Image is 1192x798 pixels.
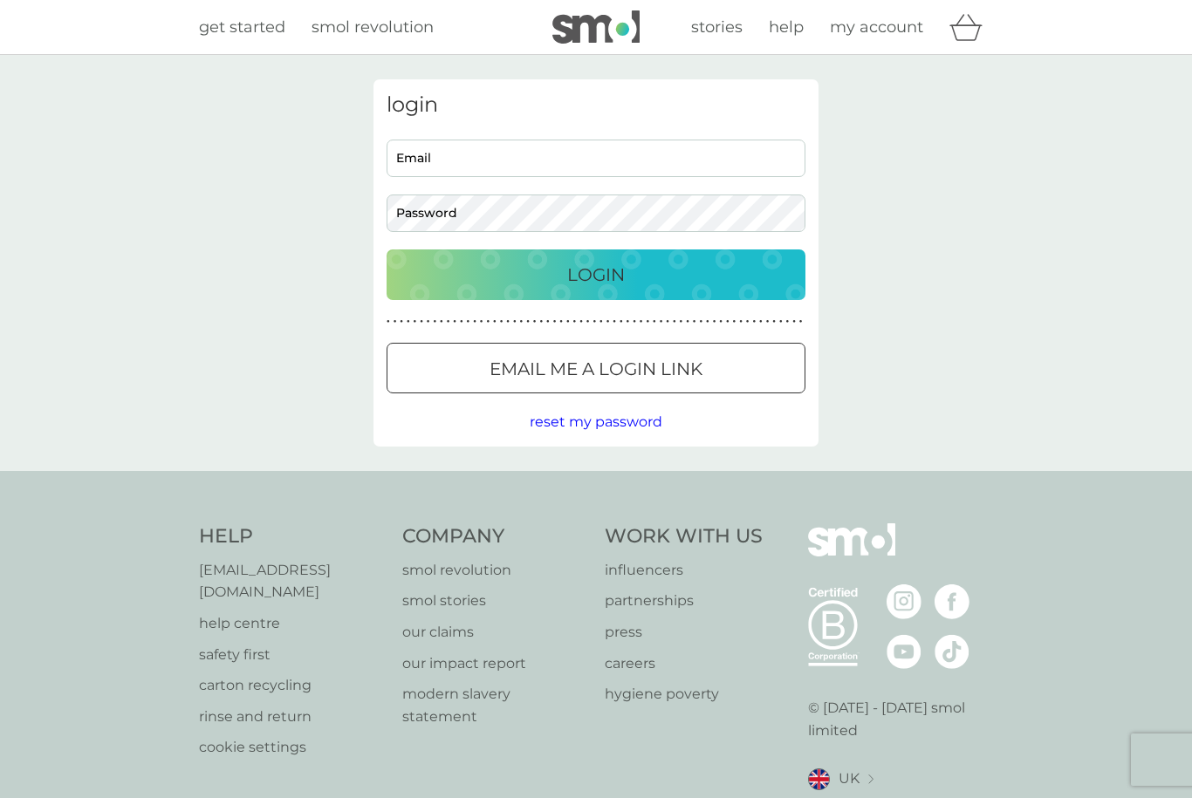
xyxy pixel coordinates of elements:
[402,683,588,727] a: modern slavery statement
[440,317,443,326] p: ●
[199,523,385,550] h4: Help
[660,317,663,326] p: ●
[691,17,743,37] span: stories
[407,317,410,326] p: ●
[640,317,643,326] p: ●
[680,317,683,326] p: ●
[387,92,805,118] h3: login
[539,317,543,326] p: ●
[691,15,743,40] a: stories
[887,584,921,619] img: visit the smol Instagram page
[546,317,550,326] p: ●
[808,768,830,790] img: UK flag
[400,317,403,326] p: ●
[830,17,923,37] span: my account
[605,652,763,675] a: careers
[627,317,630,326] p: ●
[887,634,921,669] img: visit the smol Youtube page
[402,590,588,612] a: smol stories
[613,317,616,326] p: ●
[473,317,476,326] p: ●
[467,317,470,326] p: ●
[402,652,588,675] a: our impact report
[553,317,557,326] p: ●
[402,559,588,582] a: smol revolution
[394,317,397,326] p: ●
[868,774,873,784] img: select a new location
[633,317,636,326] p: ●
[530,413,662,430] span: reset my password
[719,317,723,326] p: ●
[199,674,385,697] a: carton recycling
[733,317,736,326] p: ●
[792,317,796,326] p: ●
[530,411,662,433] button: reset my password
[566,317,570,326] p: ●
[752,317,756,326] p: ●
[606,317,610,326] p: ●
[526,317,530,326] p: ●
[199,736,385,759] a: cookie settings
[199,706,385,728] a: rinse and return
[447,317,450,326] p: ●
[935,634,969,669] img: visit the smol Tiktok page
[830,15,923,40] a: my account
[199,15,285,40] a: get started
[772,317,776,326] p: ●
[387,317,390,326] p: ●
[387,343,805,393] button: Email me a login link
[949,10,993,44] div: basket
[769,17,804,37] span: help
[808,697,994,741] p: © [DATE] - [DATE] smol limited
[713,317,716,326] p: ●
[739,317,743,326] p: ●
[599,317,603,326] p: ●
[786,317,790,326] p: ●
[620,317,623,326] p: ●
[673,317,676,326] p: ●
[199,559,385,604] a: [EMAIL_ADDRESS][DOMAIN_NAME]
[839,767,860,790] span: UK
[486,317,490,326] p: ●
[706,317,709,326] p: ●
[199,644,385,666] a: safety first
[567,261,625,289] p: Login
[312,15,434,40] a: smol revolution
[199,17,285,37] span: get started
[490,355,702,383] p: Email me a login link
[593,317,596,326] p: ●
[769,15,804,40] a: help
[779,317,783,326] p: ●
[699,317,702,326] p: ●
[402,523,588,550] h4: Company
[605,621,763,644] a: press
[605,559,763,582] a: influencers
[402,621,588,644] a: our claims
[500,317,504,326] p: ●
[686,317,689,326] p: ●
[414,317,417,326] p: ●
[433,317,436,326] p: ●
[666,317,669,326] p: ●
[513,317,517,326] p: ●
[520,317,524,326] p: ●
[646,317,649,326] p: ●
[199,612,385,635] a: help centre
[653,317,656,326] p: ●
[605,590,763,612] a: partnerships
[605,683,763,706] a: hygiene poverty
[387,249,805,300] button: Login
